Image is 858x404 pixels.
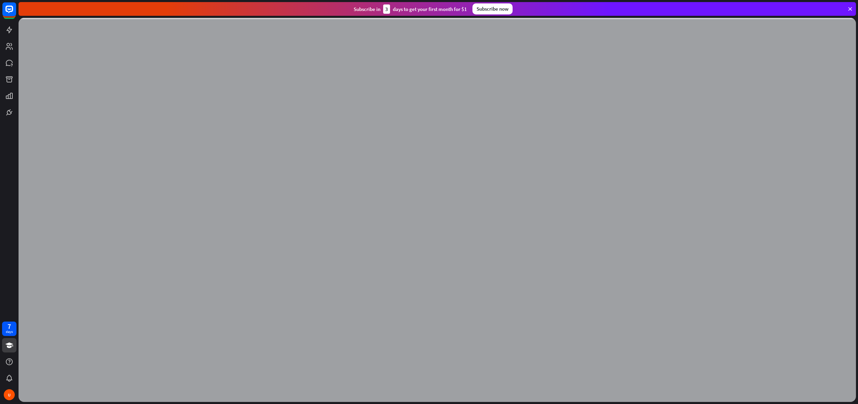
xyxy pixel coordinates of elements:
div: U [4,389,15,400]
a: 7 days [2,322,16,336]
div: Subscribe in days to get your first month for $1 [354,4,467,14]
div: Subscribe now [472,3,513,14]
div: 3 [383,4,390,14]
div: 7 [8,323,11,329]
div: days [6,329,13,334]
